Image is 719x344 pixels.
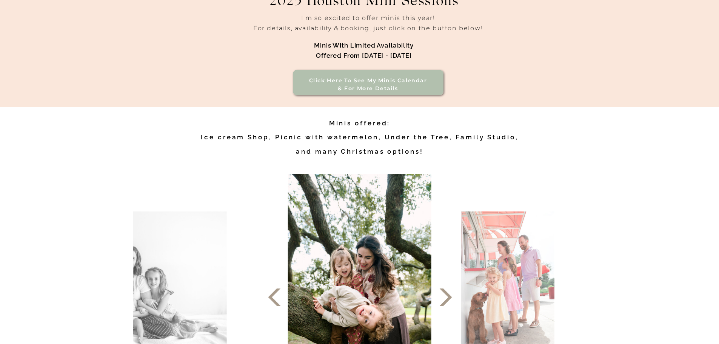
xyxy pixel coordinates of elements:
[304,77,433,93] a: Click here to see my minis calendar& for more details
[193,116,527,163] h2: Minis offered: Ice cream Shop, Picnic with watermelon, Under the Tree, Family Studio, and many Ch...
[304,77,433,93] h3: Click here to see my minis calendar & for more details
[184,13,553,48] h2: I'm so excited to offer minis this year! For details, availability & booking, just click on the b...
[259,40,469,62] h1: Minis with limited availability offered from [DATE] - [DATE]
